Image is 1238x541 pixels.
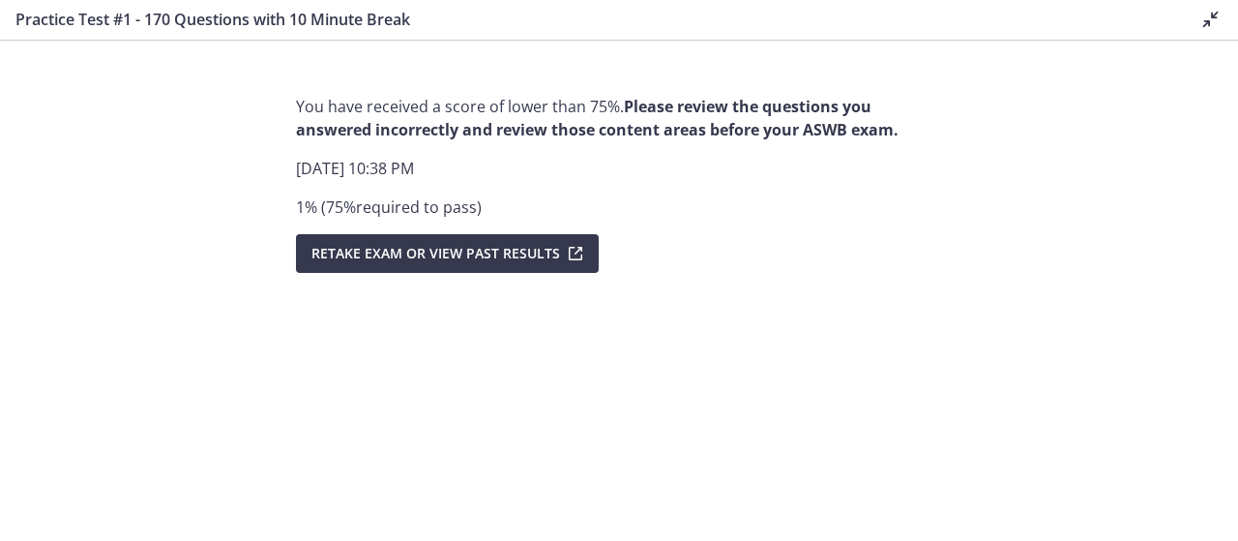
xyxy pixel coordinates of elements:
[15,8,1168,31] h3: Practice Test #1 - 170 Questions with 10 Minute Break
[296,158,414,179] span: [DATE] 10:38 PM
[296,196,482,218] span: 1 % ( 75 % required to pass )
[296,95,942,141] p: You have received a score of lower than 75%.
[311,242,560,265] span: Retake Exam OR View Past Results
[296,234,599,273] button: Retake Exam OR View Past Results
